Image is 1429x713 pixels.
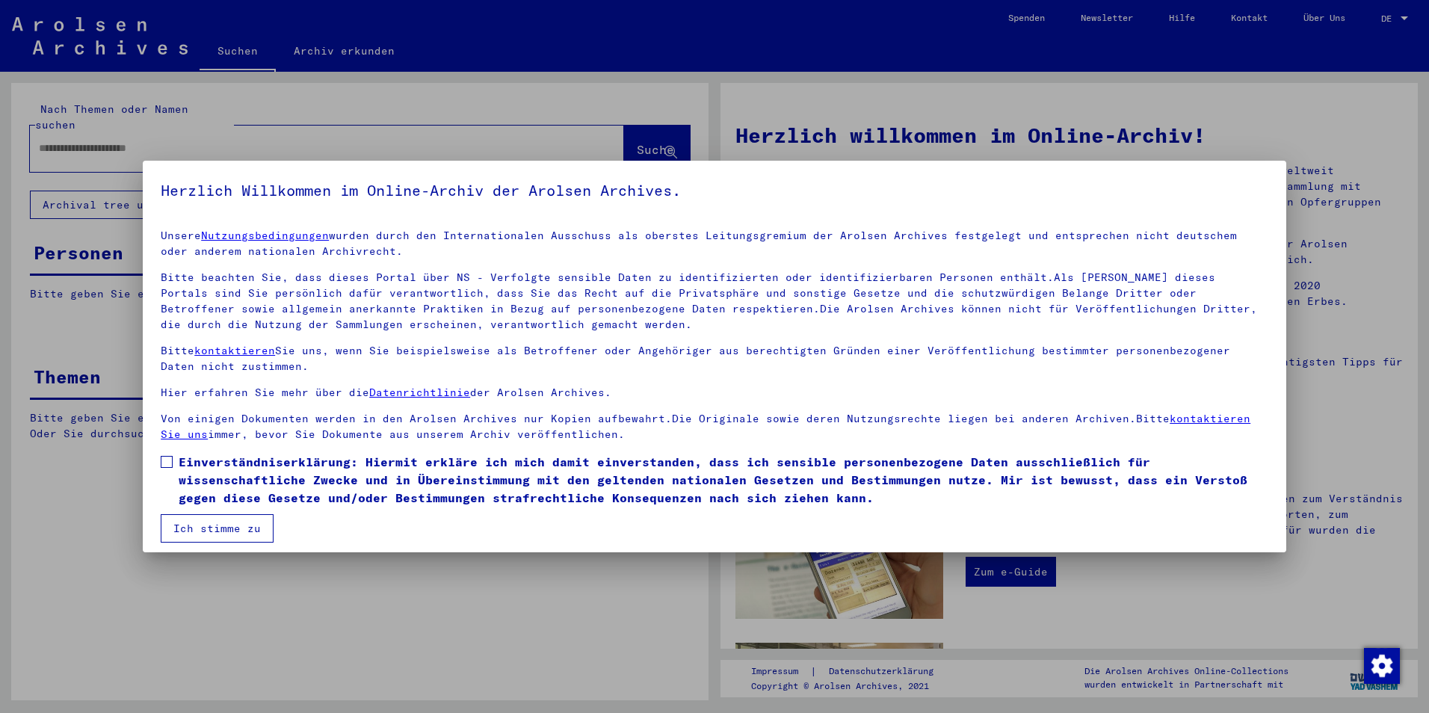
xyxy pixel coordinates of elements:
p: Unsere wurden durch den Internationalen Ausschuss als oberstes Leitungsgremium der Arolsen Archiv... [161,228,1268,259]
img: Zustimmung ändern [1364,648,1400,684]
p: Von einigen Dokumenten werden in den Arolsen Archives nur Kopien aufbewahrt.Die Originale sowie d... [161,411,1268,442]
h5: Herzlich Willkommen im Online-Archiv der Arolsen Archives. [161,179,1268,203]
button: Ich stimme zu [161,514,274,543]
span: Einverständniserklärung: Hiermit erkläre ich mich damit einverstanden, dass ich sensible personen... [179,453,1268,507]
p: Hier erfahren Sie mehr über die der Arolsen Archives. [161,385,1268,401]
a: kontaktieren [194,344,275,357]
p: Bitte Sie uns, wenn Sie beispielsweise als Betroffener oder Angehöriger aus berechtigten Gründen ... [161,343,1268,374]
p: Bitte beachten Sie, dass dieses Portal über NS - Verfolgte sensible Daten zu identifizierten oder... [161,270,1268,333]
a: Nutzungsbedingungen [201,229,329,242]
a: Datenrichtlinie [369,386,470,399]
a: kontaktieren Sie uns [161,412,1250,441]
div: Zustimmung ändern [1363,647,1399,683]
